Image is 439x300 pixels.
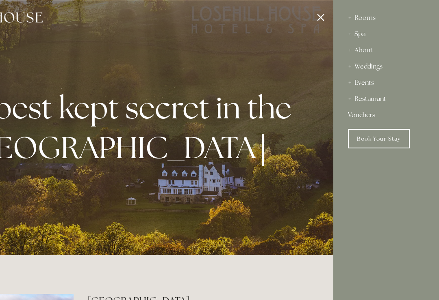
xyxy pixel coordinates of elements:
div: Rooms [348,10,424,26]
div: Spa [348,26,424,42]
div: Weddings [348,58,424,75]
a: Vouchers [348,107,424,123]
div: Restaurant [348,91,424,107]
a: Book Your Stay [348,129,410,148]
div: Events [348,75,424,91]
div: About [348,42,424,58]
